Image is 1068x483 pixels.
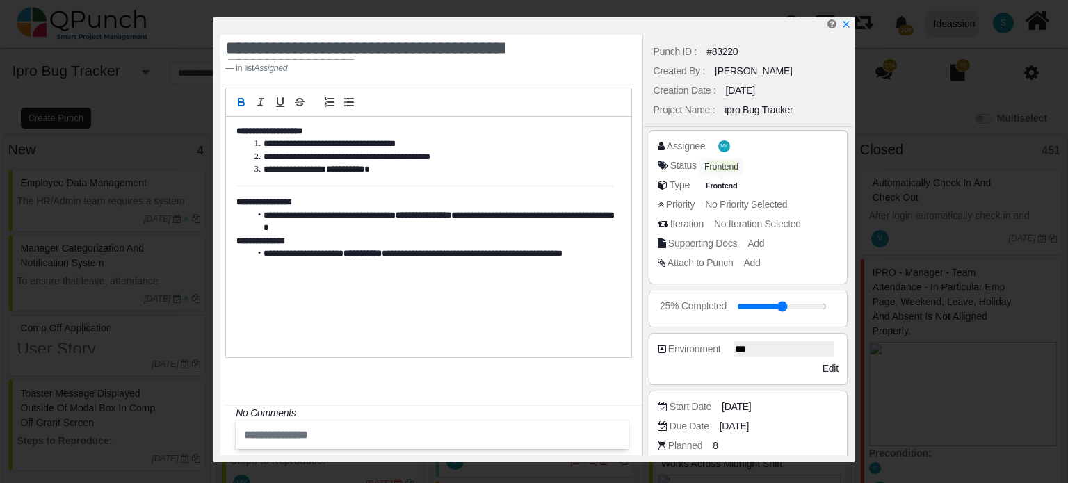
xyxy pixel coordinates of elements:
div: Due Date [670,419,709,434]
i: Edit Punch [827,19,836,29]
span: No Priority Selected [705,199,787,210]
svg: x [841,19,851,29]
div: Type [670,178,690,193]
span: Mohammed Yakub Raza Khan A [718,140,730,152]
span: Add [747,238,764,249]
cite: Source Title [254,63,287,73]
div: Status [670,158,697,173]
footer: in list [225,62,560,74]
div: Frontend [699,158,743,176]
span: Frontend [703,180,741,192]
u: Assigned [254,63,287,73]
span: Edit [823,363,839,374]
div: Punch ID : [654,44,697,59]
span: MY [720,144,727,149]
a: x [841,19,851,30]
div: Planned [668,439,702,453]
span: 8 [713,439,718,453]
span: Add [743,257,760,268]
div: Priority [666,197,695,212]
div: Iteration [670,217,704,231]
div: Attach to Punch [667,256,734,270]
div: #83220 [706,44,738,59]
span: No Iteration Selected [714,218,801,229]
div: [DATE] [726,83,755,98]
div: Start Date [670,400,711,414]
div: Project Name : [654,103,715,117]
div: ipro Bug Tracker [725,103,793,117]
div: [PERSON_NAME] [715,64,793,79]
div: Supporting Docs [668,236,737,251]
span: [DATE] [722,400,751,414]
div: Assignee [667,139,705,154]
i: No Comments [236,407,296,418]
div: Creation Date : [654,83,716,98]
div: Environment [668,342,721,357]
div: 25% Completed [660,299,727,313]
span: [DATE] [720,419,749,434]
div: Created By : [654,64,705,79]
